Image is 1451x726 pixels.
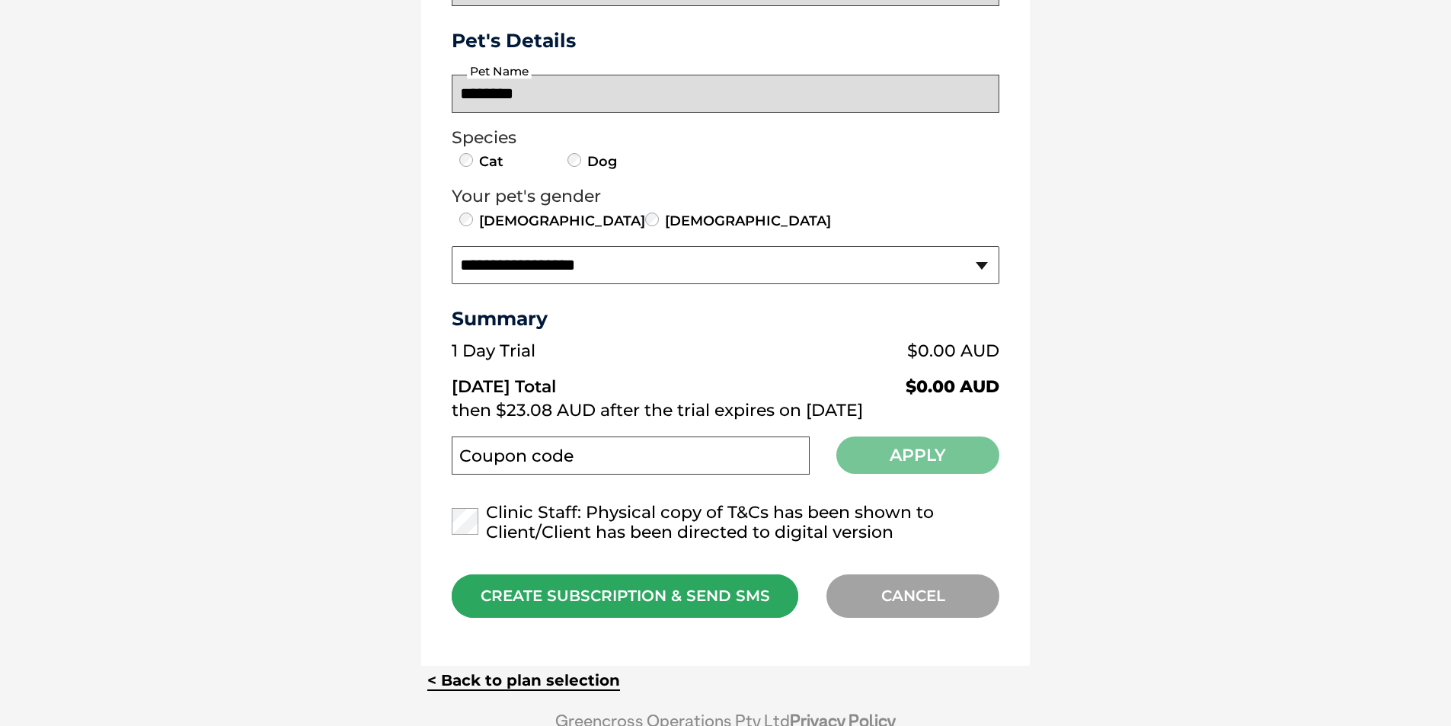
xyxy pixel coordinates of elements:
td: 1 Day Trial [452,337,740,365]
h3: Summary [452,307,999,330]
h3: Pet's Details [446,29,1005,52]
td: [DATE] Total [452,365,740,397]
td: $0.00 AUD [740,365,999,397]
label: Coupon code [459,446,574,466]
div: CANCEL [826,574,999,618]
label: Clinic Staff: Physical copy of T&Cs has been shown to Client/Client has been directed to digital ... [452,503,999,542]
td: then $23.08 AUD after the trial expires on [DATE] [452,397,999,424]
button: Apply [836,437,999,474]
td: $0.00 AUD [740,337,999,365]
input: Clinic Staff: Physical copy of T&Cs has been shown to Client/Client has been directed to digital ... [452,508,478,535]
legend: Species [452,128,999,148]
div: CREATE SUBSCRIPTION & SEND SMS [452,574,798,618]
legend: Your pet's gender [452,187,999,206]
a: < Back to plan selection [427,671,620,690]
